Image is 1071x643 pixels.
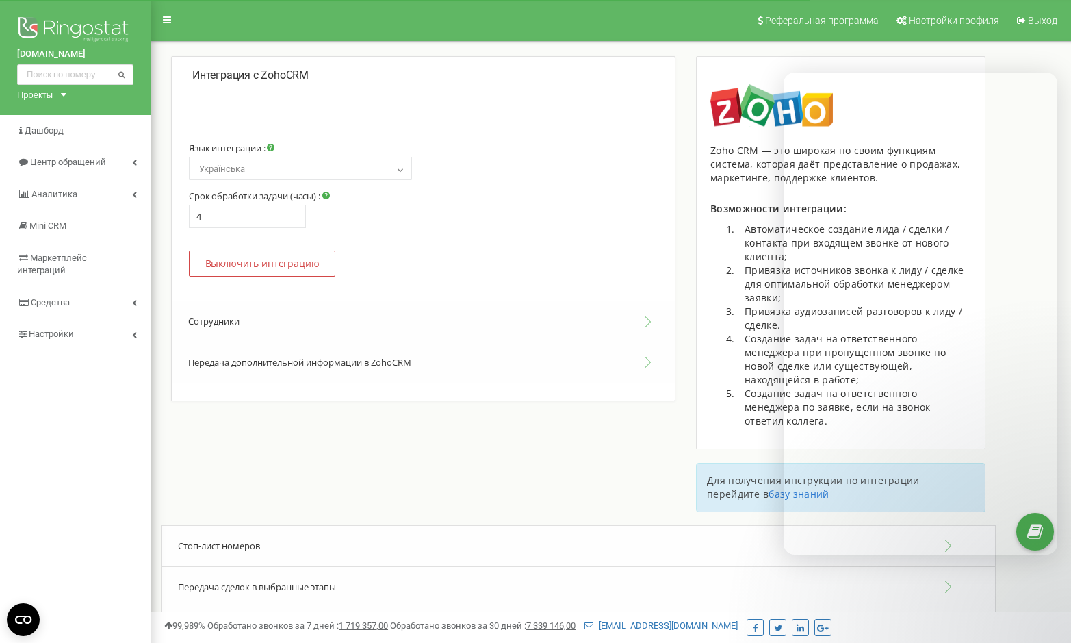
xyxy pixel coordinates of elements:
span: Обработано звонков за 7 дней : [207,620,388,631]
span: Средства [31,297,70,307]
span: Выход [1028,15,1057,26]
span: 99,989% [164,620,205,631]
span: Українська [194,160,407,179]
span: Настройки профиля [909,15,999,26]
span: Українська [189,157,412,180]
label: Язык интеграции : [189,142,274,153]
li: Создание задач на ответственного менеджера по заявке, если на звонок ответил коллега. [738,387,971,428]
iframe: Intercom live chat [784,73,1057,555]
p: Для получения инструкции по интеграции перейдите в [707,474,975,501]
span: Стоп-лист номеров [178,540,260,552]
button: Передача дополнительной информации в ZohoCRM [172,342,675,383]
span: Дашборд [25,125,64,136]
img: Ringostat logo [17,14,133,48]
li: Создание задач на ответственного менеджера при пропущенном звонке по новой сделке или существующе... [738,332,971,387]
span: Передача сделок в выбранные этапы [178,581,336,593]
a: базу знаний [769,488,829,501]
li: Привязка источников звонка к лиду / сделке для оптимальной обработки менеджером заявки; [738,264,971,305]
li: Привязка аудиозаписей разговоров к лиду / сделке. [738,305,971,332]
span: Маркетплейс интеграций [17,253,87,276]
li: Автоматическое создание лида / сделки / контакта при входящем звонке от нового клиента; [738,223,971,264]
u: 1 719 357,00 [339,620,388,631]
u: 7 339 146,00 [526,620,576,631]
img: image [710,84,833,127]
p: Возможности интеграции: [710,202,971,216]
span: Настройки [29,329,74,339]
span: Обработано звонков за 30 дней : [390,620,576,631]
button: Open CMP widget [7,603,40,636]
span: Mini CRM [29,220,66,231]
button: Сотрудники [172,301,675,342]
button: Выключить интеграцию [189,251,335,277]
span: Центр обращений [30,157,106,167]
a: [EMAIL_ADDRESS][DOMAIN_NAME] [584,620,738,631]
div: Проекты [17,88,53,101]
a: [DOMAIN_NAME] [17,48,133,61]
iframe: Intercom live chat [1024,566,1057,598]
span: Реферальная программа [765,15,879,26]
p: Интеграция с ZohoCRM [192,68,654,84]
input: Поиск по номеру [17,64,133,85]
label: Срок обработки задачи (часы) : [189,190,330,201]
span: Аналитика [31,189,77,199]
div: Zoho CRM — это широкая по своим функциям система, которая даёт представление о продажах, маркетин... [710,144,971,185]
